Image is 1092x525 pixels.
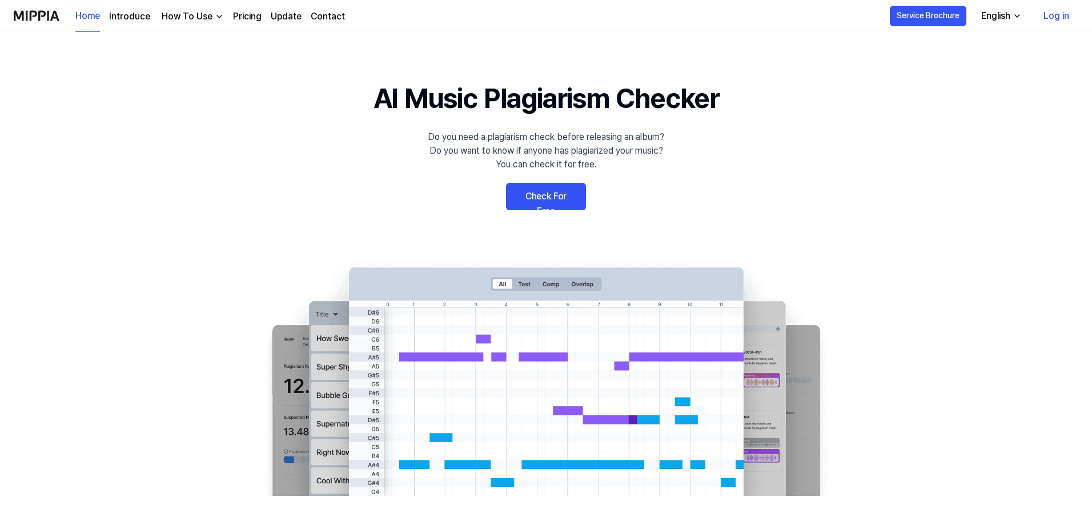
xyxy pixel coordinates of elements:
[428,130,664,171] div: Do you need a plagiarism check before releasing an album? Do you want to know if anyone has plagi...
[271,10,302,23] a: Update
[374,78,719,119] h1: AI Music Plagiarism Checker
[249,256,843,496] img: main Image
[75,1,100,32] a: Home
[109,10,150,23] a: Introduce
[890,6,966,26] button: Service Brochure
[159,10,224,23] button: How To Use
[215,12,224,21] img: down
[159,10,215,23] div: How To Use
[311,10,345,23] a: Contact
[979,9,1013,23] div: English
[233,10,262,23] a: Pricing
[506,183,586,210] a: Check For Free
[972,5,1029,27] button: English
